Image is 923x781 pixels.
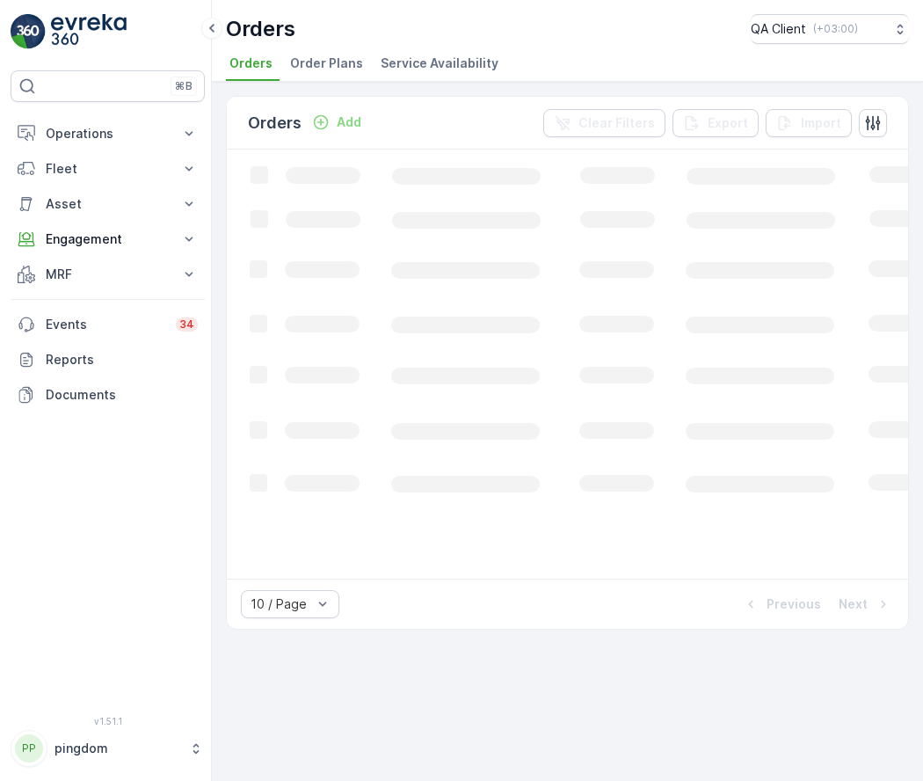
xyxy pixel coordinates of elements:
[51,14,127,49] img: logo_light-DOdMpM7g.png
[801,114,841,132] p: Import
[337,113,361,131] p: Add
[179,318,194,332] p: 34
[226,15,295,43] p: Orders
[11,716,205,726] span: v 1.51.1
[46,230,170,248] p: Engagement
[751,20,806,38] p: QA Client
[578,114,655,132] p: Clear Filters
[11,307,205,342] a: Events34
[766,109,852,137] button: Import
[46,351,198,369] p: Reports
[11,377,205,412] a: Documents
[46,125,170,142] p: Operations
[46,316,165,333] p: Events
[11,14,46,49] img: logo
[290,55,363,72] span: Order Plans
[11,151,205,186] button: Fleet
[11,257,205,292] button: MRF
[46,195,170,213] p: Asset
[229,55,273,72] span: Orders
[751,14,909,44] button: QA Client(+03:00)
[837,594,894,615] button: Next
[11,222,205,257] button: Engagement
[11,730,205,767] button: PPpingdom
[11,116,205,151] button: Operations
[46,160,170,178] p: Fleet
[767,595,821,613] p: Previous
[46,266,170,283] p: MRF
[839,595,868,613] p: Next
[740,594,823,615] button: Previous
[11,186,205,222] button: Asset
[55,740,180,757] p: pingdom
[248,111,302,135] p: Orders
[813,22,858,36] p: ( +03:00 )
[543,109,665,137] button: Clear Filters
[15,734,43,763] div: PP
[175,79,193,93] p: ⌘B
[381,55,498,72] span: Service Availability
[305,112,368,133] button: Add
[46,386,198,404] p: Documents
[708,114,748,132] p: Export
[672,109,759,137] button: Export
[11,342,205,377] a: Reports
